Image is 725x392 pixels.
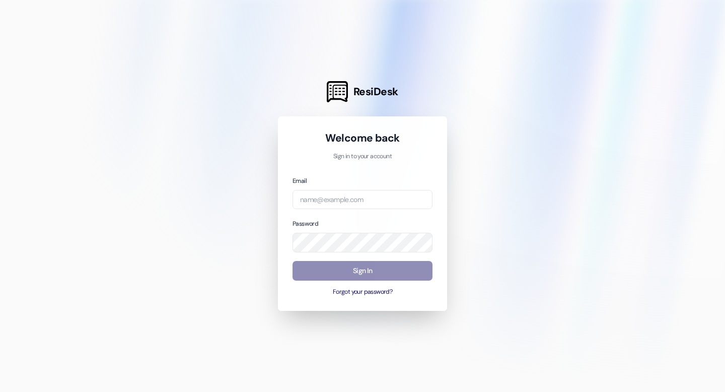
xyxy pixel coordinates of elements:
[293,177,307,185] label: Email
[293,152,432,161] p: Sign in to your account
[293,190,432,210] input: name@example.com
[293,131,432,145] h1: Welcome back
[293,220,318,228] label: Password
[353,85,398,99] span: ResiDesk
[293,288,432,297] button: Forgot your password?
[293,261,432,281] button: Sign In
[327,81,348,102] img: ResiDesk Logo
